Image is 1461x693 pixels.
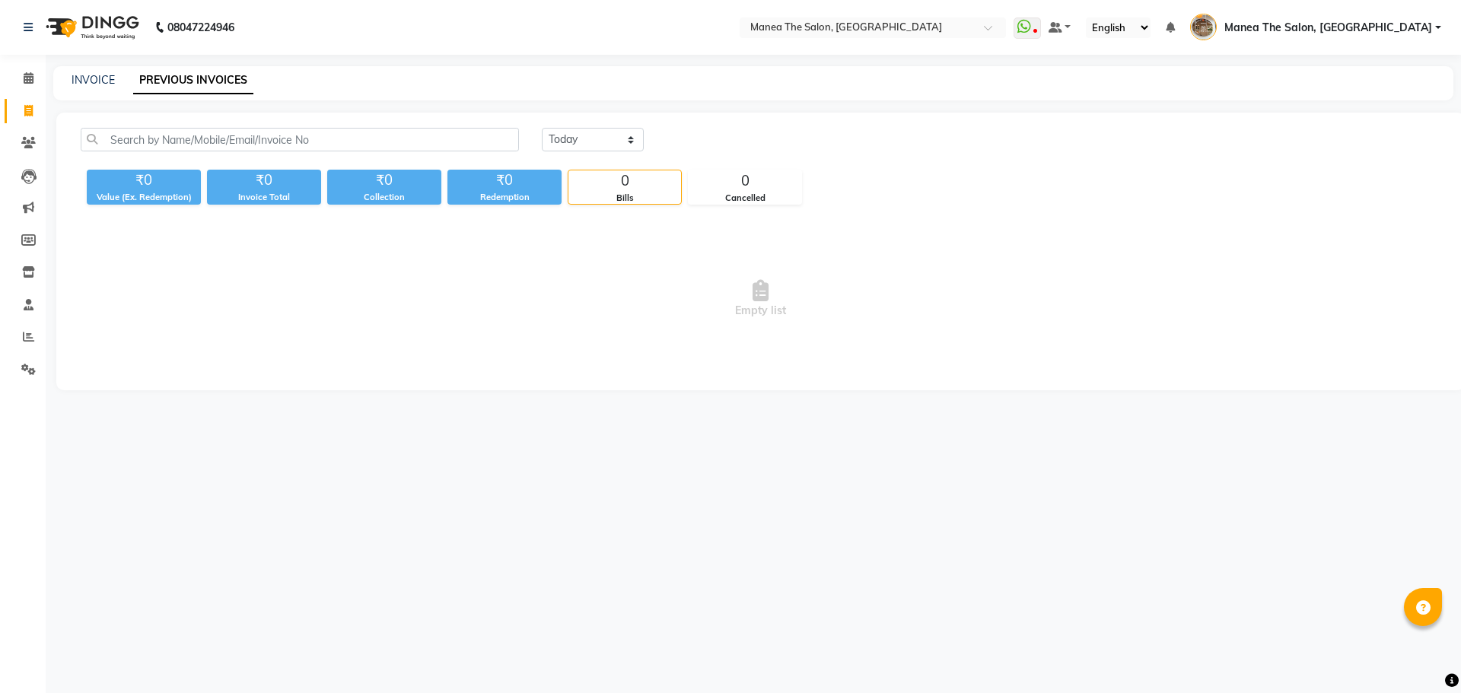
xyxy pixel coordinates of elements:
[568,170,681,192] div: 0
[87,170,201,191] div: ₹0
[81,223,1440,375] span: Empty list
[689,192,801,205] div: Cancelled
[447,170,562,191] div: ₹0
[81,128,519,151] input: Search by Name/Mobile/Email/Invoice No
[207,170,321,191] div: ₹0
[1190,14,1217,40] img: Manea The Salon, Kanuru
[327,170,441,191] div: ₹0
[39,6,143,49] img: logo
[689,170,801,192] div: 0
[327,191,441,204] div: Collection
[72,73,115,87] a: INVOICE
[167,6,234,49] b: 08047224946
[133,67,253,94] a: PREVIOUS INVOICES
[447,191,562,204] div: Redemption
[87,191,201,204] div: Value (Ex. Redemption)
[1224,20,1432,36] span: Manea The Salon, [GEOGRAPHIC_DATA]
[207,191,321,204] div: Invoice Total
[1397,632,1446,678] iframe: chat widget
[568,192,681,205] div: Bills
